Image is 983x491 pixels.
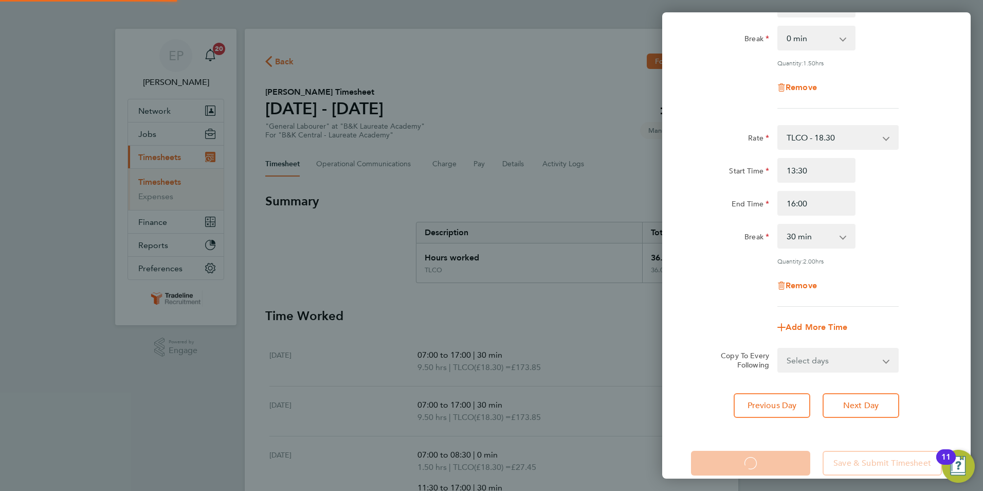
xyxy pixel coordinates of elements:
input: E.g. 08:00 [777,158,855,183]
button: Open Resource Center, 11 new notifications [942,450,975,483]
label: Rate [748,133,769,146]
button: Previous Day [734,393,810,418]
div: 11 [941,457,951,470]
input: E.g. 18:00 [777,191,855,216]
span: Next Day [843,400,879,411]
span: Remove [786,280,817,290]
button: Add More Time [777,323,847,331]
span: 2.00 [803,257,815,265]
div: Quantity: hrs [777,257,899,265]
span: 1.50 [803,59,815,67]
span: Previous Day [748,400,797,411]
button: Remove [777,282,817,290]
span: Remove [786,82,817,92]
label: Copy To Every Following [713,351,769,370]
label: End Time [732,199,769,212]
span: Add More Time [786,322,847,332]
label: Break [744,34,769,46]
label: Break [744,232,769,244]
button: Remove [777,83,817,92]
button: Next Day [823,393,899,418]
div: Quantity: hrs [777,59,899,67]
label: Start Time [729,166,769,179]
